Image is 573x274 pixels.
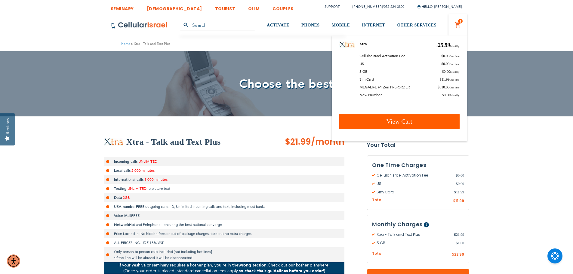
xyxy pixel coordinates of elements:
[438,85,459,90] span: 310.00
[372,189,454,195] span: Sim Card
[372,181,456,186] span: US
[441,62,443,66] span: $
[359,54,405,58] span: Cellular Israel Activation Fee
[147,2,202,13] a: [DEMOGRAPHIC_DATA]
[372,161,464,170] h3: One Time Charges
[301,14,320,37] a: PHONES
[417,5,463,9] span: Hello, [PERSON_NAME]!
[441,54,459,58] span: 0.00
[215,2,236,13] a: TOURIST
[339,42,355,48] img: Xtra
[128,186,146,191] span: UNLIMITED
[114,186,127,191] strong: Texting
[121,42,130,46] a: Home
[440,77,442,82] span: $
[332,23,350,27] span: MOBILE
[131,168,155,173] span: 2,000 minutes
[397,14,436,37] a: OTHER SERVICES
[359,42,367,46] a: Xtra
[138,159,157,164] span: UNLIMITED
[353,5,383,9] a: [PHONE_NUMBER]
[372,240,456,246] span: 5 GB
[104,138,123,146] img: Xtra - Talk and Text Plus
[454,252,464,257] span: 22.99
[450,94,459,97] span: Monthly
[111,2,134,13] a: SEMINARY
[456,181,458,186] span: $
[320,262,330,268] a: here.
[248,2,260,13] a: OLIM
[7,254,20,268] div: Accessibility Menu
[332,14,350,37] a: MOBILE
[311,136,344,148] span: /month
[367,140,469,149] strong: Your Total
[136,204,265,209] span: FREE outgoing caller ID, Unlimited incoming calls and text, including most banks
[114,159,137,164] strong: Incoming calls
[104,262,344,274] p: If your yeshiva or seminary requires a kosher plan, you’re in the Check out our kosher plans (Onc...
[239,76,334,92] span: Choose the best
[359,69,368,74] span: 5 GB
[384,5,404,9] a: 072-224-3300
[146,186,170,191] span: no picture text
[449,55,459,58] span: One time
[104,238,344,247] li: ALL PRICES INCLUDE 18% VAT
[450,45,459,48] span: Monthly
[372,232,454,237] span: Xtra - Talk and Text Plus
[114,195,122,200] strong: Data
[267,23,289,27] span: ACTIVATE
[359,93,382,97] span: New Number
[442,69,444,74] span: $
[123,195,130,200] span: 2GB
[285,136,311,148] span: $21.99
[372,173,456,178] span: Cellular Israel Activation Fee
[436,42,459,49] span: 25.99
[359,77,374,82] span: Sim Card
[114,204,136,209] strong: USA number
[452,252,454,257] span: $
[180,20,255,30] input: Search
[453,199,455,204] span: $
[239,268,325,274] strong: so check their guidelines before you order!)
[104,247,344,262] li: Only person to person calls included [not including hot lines] *If the line will be abused it wil...
[456,181,464,186] span: 0.00
[267,14,289,37] a: ACTIVATE
[397,23,436,27] span: OTHER SERVICES
[111,22,168,29] img: Cellular Israel Logo
[436,45,438,48] span: $
[456,173,458,178] span: $
[359,61,364,66] span: US
[114,168,131,173] strong: Local calls
[372,251,383,257] span: Total
[459,19,461,24] span: 1
[130,41,170,47] li: Xtra - Talk and Text Plus
[456,240,458,246] span: $
[454,189,464,195] span: 11.99
[372,220,423,228] span: Monthly Charges
[372,197,383,203] span: Total
[424,222,429,227] span: Help
[456,240,464,246] span: 1.00
[441,61,459,66] span: 0.00
[362,23,385,27] span: INTERNET
[359,85,410,90] span: MEGALIFE F1 Zen PRE-ORDER
[104,229,344,238] li: Price Locked In: No hidden fees or out-of-package charges, take out no extra charges
[114,213,131,218] strong: Voice Mail
[129,222,222,227] span: Hot and Pelephone - ensuring the best national converge
[301,23,320,27] span: PHONES
[454,232,456,237] span: $
[114,177,143,182] strong: International calls
[455,198,464,203] span: 11.99
[239,262,268,268] strong: wrong section.
[454,189,456,195] span: $
[442,93,459,97] span: 0.00
[440,77,460,82] span: 11.99
[449,86,459,89] span: One time
[387,118,412,125] span: View Cart
[144,177,168,182] span: 1,000 minutes
[126,136,221,148] h2: Xtra - Talk and Text Plus
[450,70,459,73] span: Monthly
[442,93,444,97] span: $
[114,222,129,227] strong: Network
[442,69,459,74] span: 0.00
